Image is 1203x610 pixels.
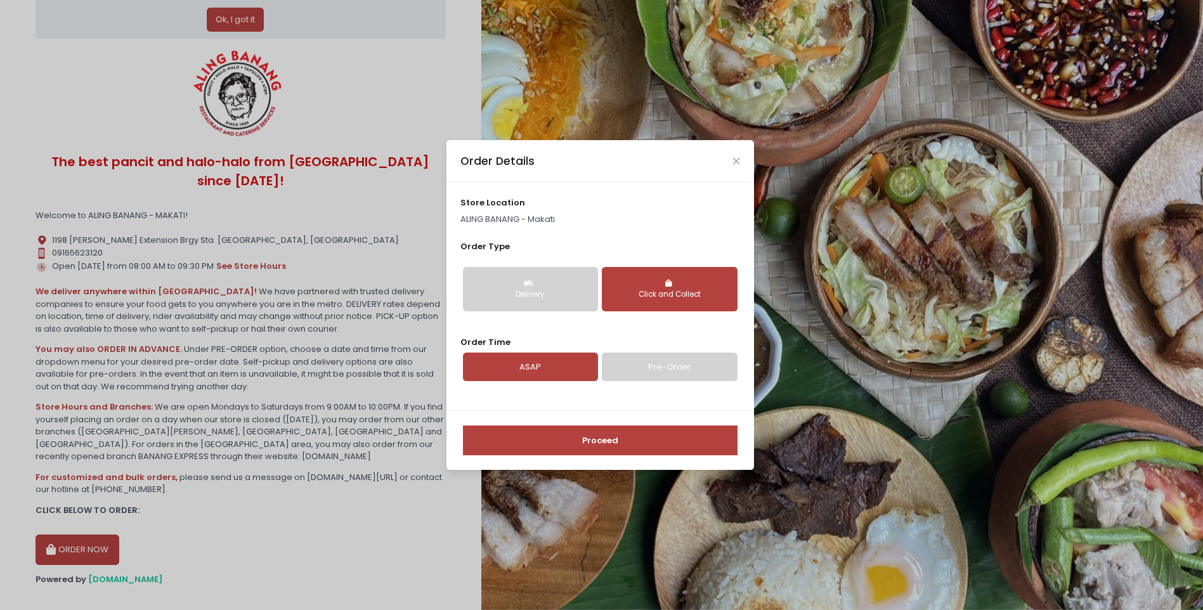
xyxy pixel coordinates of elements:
button: Proceed [463,425,738,456]
div: Delivery [472,289,589,301]
span: store location [460,197,525,209]
p: ALING BANANG - Makati [460,213,739,226]
span: Order Time [460,336,510,348]
a: Pre-Order [602,353,737,382]
div: Click and Collect [611,289,728,301]
span: Order Type [460,240,510,252]
button: Close [733,158,739,164]
button: Click and Collect [602,267,737,311]
a: ASAP [463,353,598,382]
div: Order Details [460,153,535,169]
button: Delivery [463,267,598,311]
